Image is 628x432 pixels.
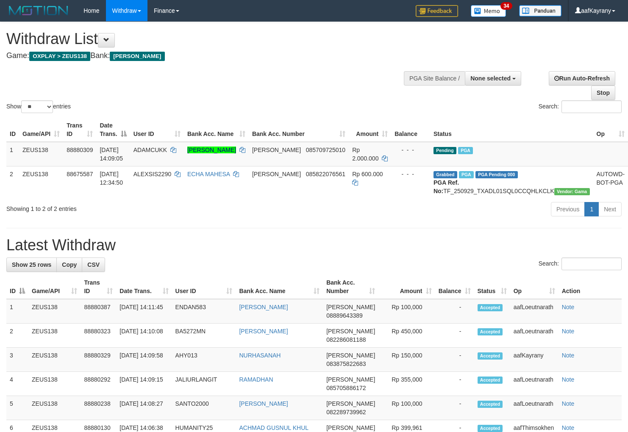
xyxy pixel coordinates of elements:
a: [PERSON_NAME] [239,400,288,407]
td: Rp 150,000 [378,348,435,372]
td: 88880329 [81,348,116,372]
td: - [435,348,474,372]
span: Marked by aafpengsreynich [459,171,474,178]
th: Trans ID: activate to sort column ascending [81,275,116,299]
td: Rp 355,000 [378,372,435,396]
b: PGA Ref. No: [433,179,459,194]
h4: Game: Bank: [6,52,410,60]
span: Marked by aafanarl [458,147,473,154]
a: RAMADHAN [239,376,273,383]
td: SANTO2000 [172,396,236,420]
td: ZEUS138 [19,142,63,166]
th: User ID: activate to sort column ascending [130,118,184,142]
input: Search: [561,258,622,270]
div: - - - [395,146,427,154]
td: aafLoeutnarath [510,324,559,348]
img: Feedback.jpg [416,5,458,17]
td: 1 [6,299,28,324]
td: 88880238 [81,396,116,420]
span: Accepted [478,304,503,311]
span: Show 25 rows [12,261,51,268]
td: BA5272MN [172,324,236,348]
h1: Withdraw List [6,30,410,47]
span: Copy 082289739962 to clipboard [326,409,366,415]
span: [PERSON_NAME] [326,376,375,383]
span: [PERSON_NAME] [326,352,375,359]
span: ADAMCUKK [133,147,167,153]
span: Pending [433,147,456,154]
a: Note [562,304,575,310]
td: 3 [6,348,28,372]
td: ZEUS138 [28,396,81,420]
span: [PERSON_NAME] [252,147,301,153]
span: 34 [500,2,512,10]
a: Note [562,352,575,359]
a: NURHASANAH [239,352,281,359]
a: ECHA MAHESA [187,171,230,177]
td: ENDAN583 [172,299,236,324]
span: Accepted [478,401,503,408]
label: Search: [539,258,622,270]
img: panduan.png [519,5,561,17]
img: Button%20Memo.svg [471,5,506,17]
span: Accepted [478,425,503,432]
span: [PERSON_NAME] [252,171,301,177]
span: 88675587 [67,171,93,177]
th: Balance [391,118,430,142]
th: Op: activate to sort column ascending [510,275,559,299]
span: None selected [470,75,511,82]
span: Accepted [478,377,503,384]
span: CSV [87,261,100,268]
select: Showentries [21,100,53,113]
td: aafLoeutnarath [510,396,559,420]
td: JALIURLANGIT [172,372,236,396]
td: 2 [6,324,28,348]
td: [DATE] 14:10:08 [116,324,172,348]
td: 5 [6,396,28,420]
span: [PERSON_NAME] [110,52,164,61]
a: CSV [82,258,105,272]
td: 88880387 [81,299,116,324]
td: - [435,372,474,396]
span: ALEXSIS2290 [133,171,172,177]
td: Rp 450,000 [378,324,435,348]
span: Accepted [478,328,503,335]
th: Game/API: activate to sort column ascending [19,118,63,142]
span: Copy 082286081188 to clipboard [326,336,366,343]
td: 4 [6,372,28,396]
label: Search: [539,100,622,113]
span: [PERSON_NAME] [326,328,375,335]
th: Game/API: activate to sort column ascending [28,275,81,299]
td: [DATE] 14:11:45 [116,299,172,324]
span: Rp 600.000 [352,171,383,177]
span: Copy 08889643389 to clipboard [326,312,363,319]
th: ID: activate to sort column descending [6,275,28,299]
td: Rp 100,000 [378,396,435,420]
th: Bank Acc. Name: activate to sort column ascending [184,118,249,142]
td: 88880323 [81,324,116,348]
span: [PERSON_NAME] [326,400,375,407]
a: [PERSON_NAME] [239,328,288,335]
td: ZEUS138 [28,299,81,324]
label: Show entries [6,100,71,113]
th: Bank Acc. Number: activate to sort column ascending [323,275,378,299]
td: [DATE] 14:09:58 [116,348,172,372]
img: MOTION_logo.png [6,4,71,17]
div: - - - [395,170,427,178]
td: aafLoeutnarath [510,372,559,396]
span: 88880309 [67,147,93,153]
span: OXPLAY > ZEUS138 [29,52,90,61]
span: PGA Pending [475,171,518,178]
span: Rp 2.000.000 [352,147,378,162]
th: Bank Acc. Name: activate to sort column ascending [236,275,323,299]
div: Showing 1 to 2 of 2 entries [6,201,256,213]
span: Accepted [478,352,503,360]
a: Stop [591,86,615,100]
a: [PERSON_NAME] [187,147,236,153]
th: Status: activate to sort column ascending [474,275,510,299]
td: ZEUS138 [19,166,63,199]
a: Show 25 rows [6,258,57,272]
td: [DATE] 14:09:15 [116,372,172,396]
span: Copy 085705886172 to clipboard [326,385,366,391]
td: - [435,299,474,324]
